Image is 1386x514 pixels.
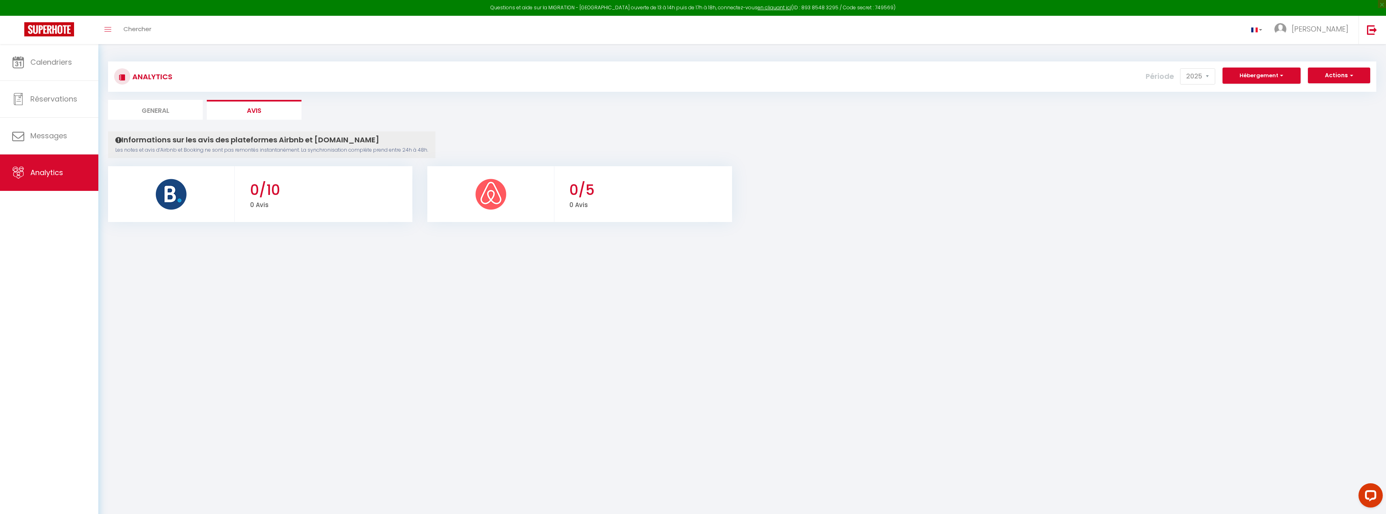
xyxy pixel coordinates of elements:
[758,4,791,11] a: en cliquant ici
[30,167,63,178] span: Analytics
[1274,23,1286,35] img: ...
[250,199,410,210] p: 0 Avis
[123,25,151,33] span: Chercher
[1308,68,1370,84] button: Actions
[30,57,72,67] span: Calendriers
[30,131,67,141] span: Messages
[1223,68,1301,84] button: Hébergement
[30,94,77,104] span: Réservations
[1352,480,1386,514] iframe: LiveChat chat widget
[569,182,730,199] h3: 0/5
[108,100,203,120] li: General
[115,146,428,154] p: Les notes et avis d’Airbnb et Booking ne sont pas remontés instantanément. La synchronisation com...
[115,135,428,144] h4: Informations sur les avis des plateformes Airbnb et [DOMAIN_NAME]
[250,182,410,199] h3: 0/10
[1268,16,1358,44] a: ... [PERSON_NAME]
[569,199,730,210] p: 0 Avis
[1146,68,1174,85] label: Période
[117,16,157,44] a: Chercher
[1367,25,1377,35] img: logout
[1292,24,1348,34] span: [PERSON_NAME]
[207,100,301,120] li: Avis
[130,68,172,86] h3: Analytics
[24,22,74,36] img: Super Booking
